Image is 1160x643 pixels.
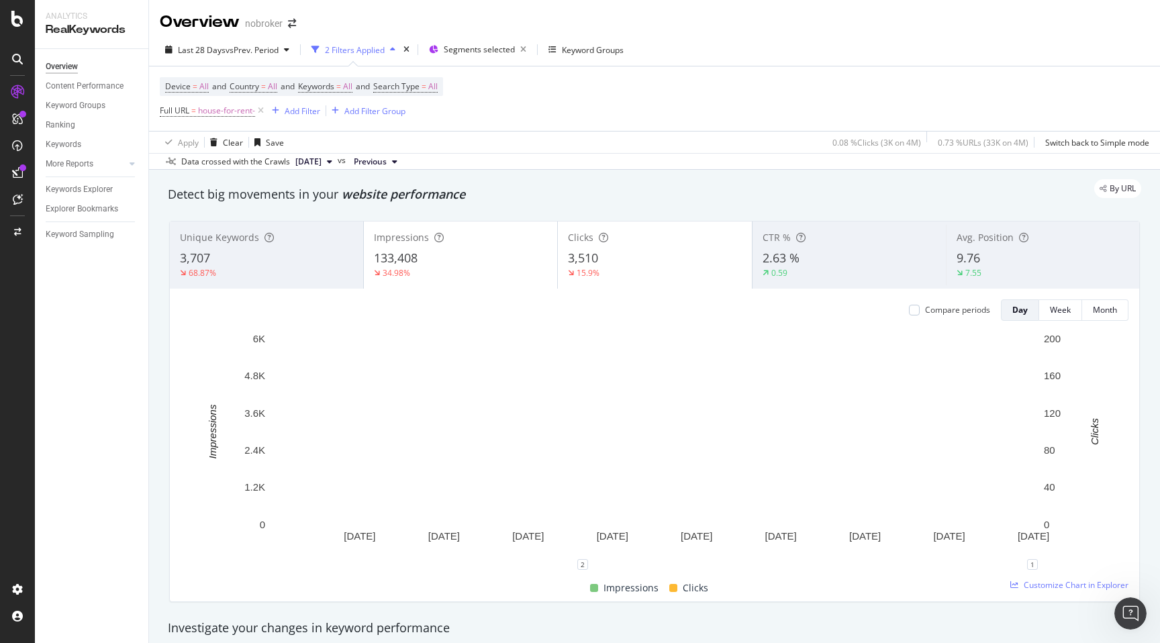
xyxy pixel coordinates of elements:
[428,77,438,96] span: All
[1110,185,1136,193] span: By URL
[933,530,965,542] text: [DATE]
[245,17,283,30] div: nobroker
[1094,179,1141,198] div: legacy label
[268,77,277,96] span: All
[46,118,139,132] a: Ranking
[763,250,800,266] span: 2.63 %
[681,530,712,542] text: [DATE]
[212,81,226,92] span: and
[46,99,139,113] a: Keyword Groups
[46,118,75,132] div: Ranking
[160,11,240,34] div: Overview
[562,44,624,56] div: Keyword Groups
[46,228,114,242] div: Keyword Sampling
[683,580,708,596] span: Clicks
[180,231,259,244] span: Unique Keywords
[266,137,284,148] div: Save
[1039,299,1082,321] button: Week
[1050,304,1071,315] div: Week
[189,267,216,279] div: 68.87%
[281,81,295,92] span: and
[168,620,1141,637] div: Investigate your changes in keyword performance
[223,137,243,148] div: Clear
[1044,481,1055,493] text: 40
[1044,407,1061,419] text: 120
[1044,519,1049,530] text: 0
[957,250,980,266] span: 9.76
[325,44,385,56] div: 2 Filters Applied
[1089,417,1100,444] text: Clicks
[46,60,78,74] div: Overview
[1027,559,1038,570] div: 1
[1010,579,1128,591] a: Customize Chart in Explorer
[603,580,659,596] span: Impressions
[199,77,209,96] span: All
[244,407,265,419] text: 3.6K
[181,332,1128,564] svg: A chart.
[165,81,191,92] span: Device
[568,231,593,244] span: Clicks
[160,39,295,60] button: Last 28 DaysvsPrev. Period
[1012,304,1028,315] div: Day
[1082,299,1128,321] button: Month
[354,156,387,168] span: Previous
[373,81,420,92] span: Search Type
[193,81,197,92] span: =
[444,44,515,55] span: Segments selected
[178,137,199,148] div: Apply
[178,44,226,56] span: Last 28 Days
[1093,304,1117,315] div: Month
[46,138,139,152] a: Keywords
[763,231,791,244] span: CTR %
[374,250,418,266] span: 133,408
[424,39,532,60] button: Segments selected
[205,132,243,153] button: Clear
[244,481,265,493] text: 1.2K
[343,77,352,96] span: All
[46,22,138,38] div: RealKeywords
[543,39,629,60] button: Keyword Groups
[46,228,139,242] a: Keyword Sampling
[577,559,588,570] div: 2
[938,137,1028,148] div: 0.73 % URLs ( 33K on 4M )
[46,11,138,22] div: Analytics
[306,39,401,60] button: 2 Filters Applied
[568,250,598,266] span: 3,510
[1044,333,1061,344] text: 200
[230,81,259,92] span: Country
[181,156,290,168] div: Data crossed with the Crawls
[226,44,279,56] span: vs Prev. Period
[249,132,284,153] button: Save
[46,157,126,171] a: More Reports
[849,530,881,542] text: [DATE]
[295,156,322,168] span: 2025 Sep. 1st
[344,105,405,117] div: Add Filter Group
[160,132,199,153] button: Apply
[356,81,370,92] span: and
[46,60,139,74] a: Overview
[285,105,320,117] div: Add Filter
[207,404,218,458] text: Impressions
[832,137,921,148] div: 0.08 % Clicks ( 3K on 4M )
[957,231,1014,244] span: Avg. Position
[401,43,412,56] div: times
[180,250,210,266] span: 3,707
[260,519,265,530] text: 0
[46,202,139,216] a: Explorer Bookmarks
[261,81,266,92] span: =
[46,138,81,152] div: Keywords
[46,183,113,197] div: Keywords Explorer
[326,103,405,119] button: Add Filter Group
[597,530,628,542] text: [DATE]
[191,105,196,116] span: =
[46,99,105,113] div: Keyword Groups
[290,154,338,170] button: [DATE]
[46,202,118,216] div: Explorer Bookmarks
[1040,132,1149,153] button: Switch back to Simple mode
[383,267,410,279] div: 34.98%
[422,81,426,92] span: =
[925,304,990,315] div: Compare periods
[344,530,375,542] text: [DATE]
[46,79,124,93] div: Content Performance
